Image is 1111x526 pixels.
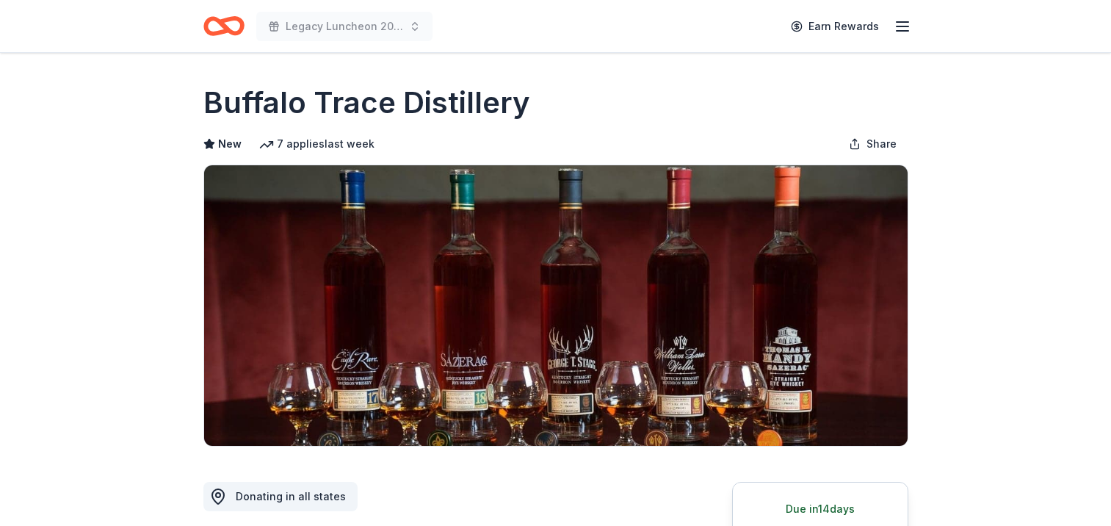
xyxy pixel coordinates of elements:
[286,18,403,35] span: Legacy Luncheon 2025
[750,500,890,518] div: Due in 14 days
[866,135,897,153] span: Share
[218,135,242,153] span: New
[256,12,433,41] button: Legacy Luncheon 2025
[203,82,530,123] h1: Buffalo Trace Distillery
[236,490,346,502] span: Donating in all states
[837,129,908,159] button: Share
[203,9,245,43] a: Home
[782,13,888,40] a: Earn Rewards
[259,135,374,153] div: 7 applies last week
[204,165,908,446] img: Image for Buffalo Trace Distillery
